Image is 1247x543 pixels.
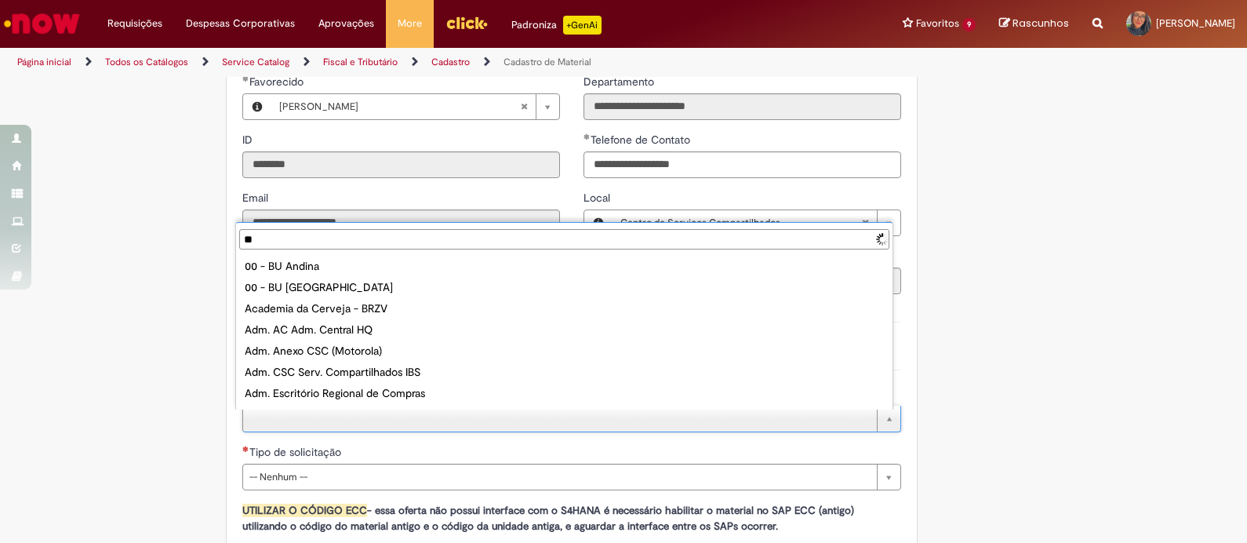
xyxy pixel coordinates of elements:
[239,341,889,362] div: Adm. Anexo CSC (Motorola)
[236,253,893,410] ul: Planta
[239,383,889,404] div: Adm. Escritório Regional de Compras
[239,404,889,425] div: Agudos
[239,256,889,277] div: 00 - BU Andina
[239,298,889,319] div: Academia da Cerveja - BRZV
[239,362,889,383] div: Adm. CSC Serv. Compartilhados IBS
[239,319,889,341] div: Adm. AC Adm. Central HQ
[239,277,889,298] div: 00 - BU [GEOGRAPHIC_DATA]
